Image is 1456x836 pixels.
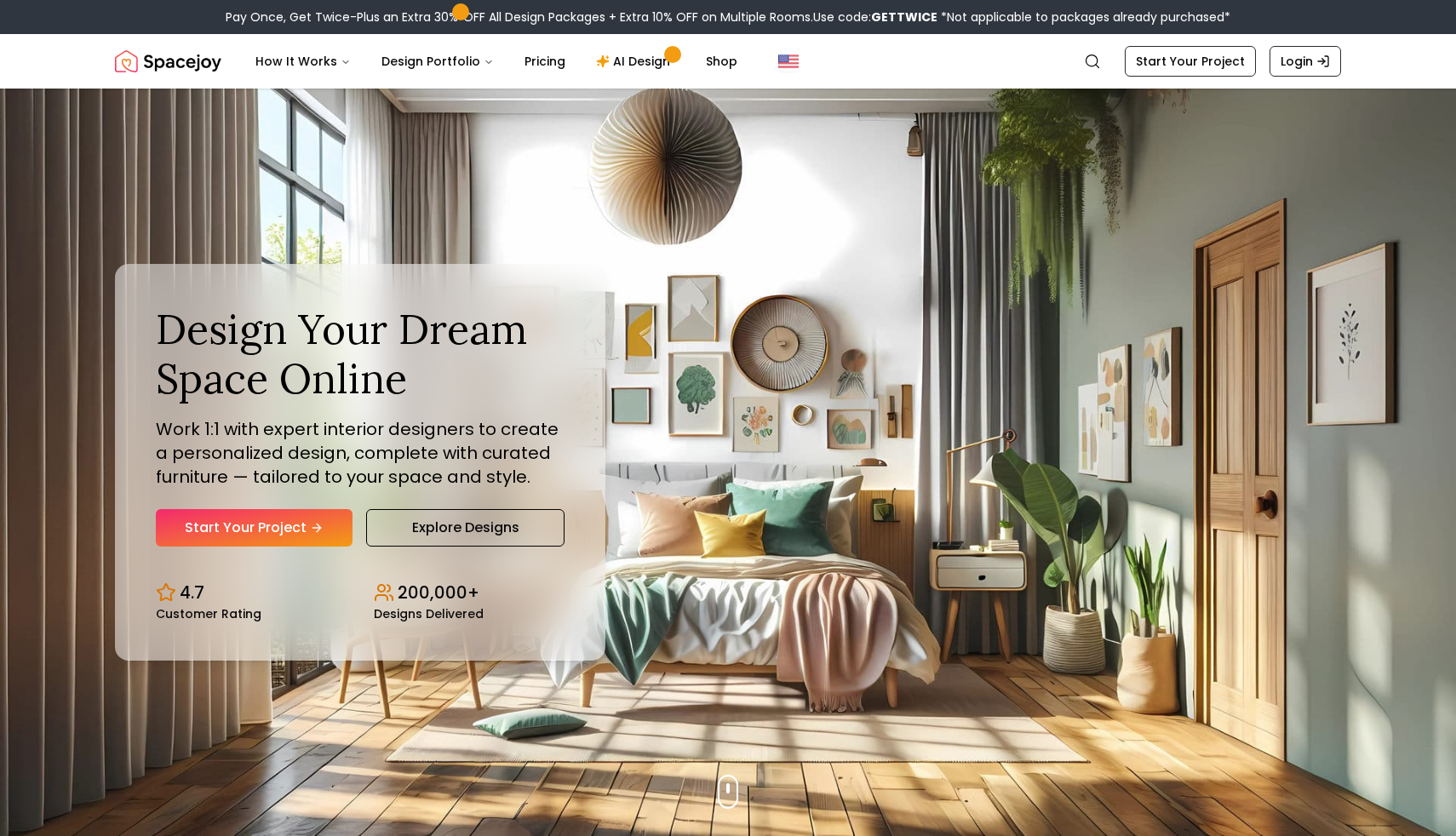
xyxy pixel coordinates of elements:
span: Use code: [813,9,937,26]
small: Designs Delivered [374,608,484,620]
button: Design Portfolio [368,44,507,78]
a: Start Your Project [156,509,353,547]
img: United States [778,51,799,72]
img: Spacejoy Logo [115,44,221,78]
a: Explore Designs [366,509,565,547]
p: Work 1:1 with expert interior designers to create a personalized design, complete with curated fu... [156,417,565,489]
small: Customer Rating [156,608,261,620]
span: *Not applicable to packages already purchased* [937,9,1230,26]
p: 200,000+ [398,581,479,604]
a: Start Your Project [1125,46,1256,77]
a: Login [1270,46,1341,77]
a: Spacejoy [115,44,221,78]
a: AI Design [582,44,689,78]
p: 4.7 [180,581,204,604]
nav: Main [242,44,751,78]
b: GETTWICE [871,9,937,26]
button: How It Works [242,44,364,78]
div: Design stats [156,567,565,620]
div: Pay Once, Get Twice-Plus an Extra 30% OFF All Design Packages + Extra 10% OFF on Multiple Rooms. [226,9,1230,26]
a: Shop [692,44,751,78]
a: Pricing [511,44,579,78]
nav: Global [115,34,1341,89]
h1: Design Your Dream Space Online [156,305,565,403]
